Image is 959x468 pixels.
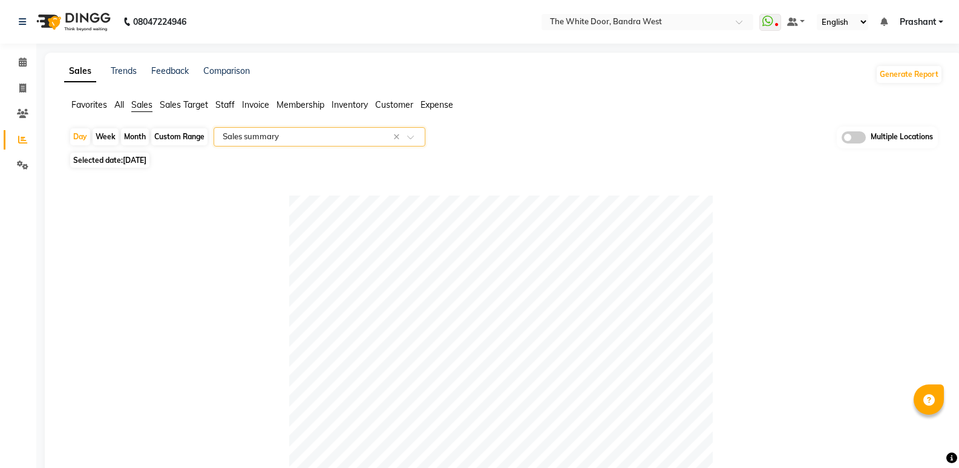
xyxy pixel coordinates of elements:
img: logo [31,5,114,39]
span: Sales [131,99,152,110]
span: Selected date: [70,153,149,168]
span: Customer [375,99,413,110]
a: Trends [111,65,137,76]
div: Day [70,128,90,145]
a: Feedback [151,65,189,76]
a: Comparison [203,65,250,76]
span: Inventory [332,99,368,110]
span: All [114,99,124,110]
button: Generate Report [877,66,941,83]
span: Staff [215,99,235,110]
span: Membership [277,99,324,110]
span: Sales Target [160,99,208,110]
span: Expense [421,99,453,110]
span: [DATE] [123,156,146,165]
iframe: chat widget [908,420,947,456]
div: Week [93,128,119,145]
span: Invoice [242,99,269,110]
b: 08047224946 [133,5,186,39]
span: Multiple Locations [871,131,933,143]
div: Custom Range [151,128,208,145]
span: Clear all [393,131,404,143]
a: Sales [64,61,96,82]
div: Month [121,128,149,145]
span: Prashant [900,16,936,28]
span: Favorites [71,99,107,110]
